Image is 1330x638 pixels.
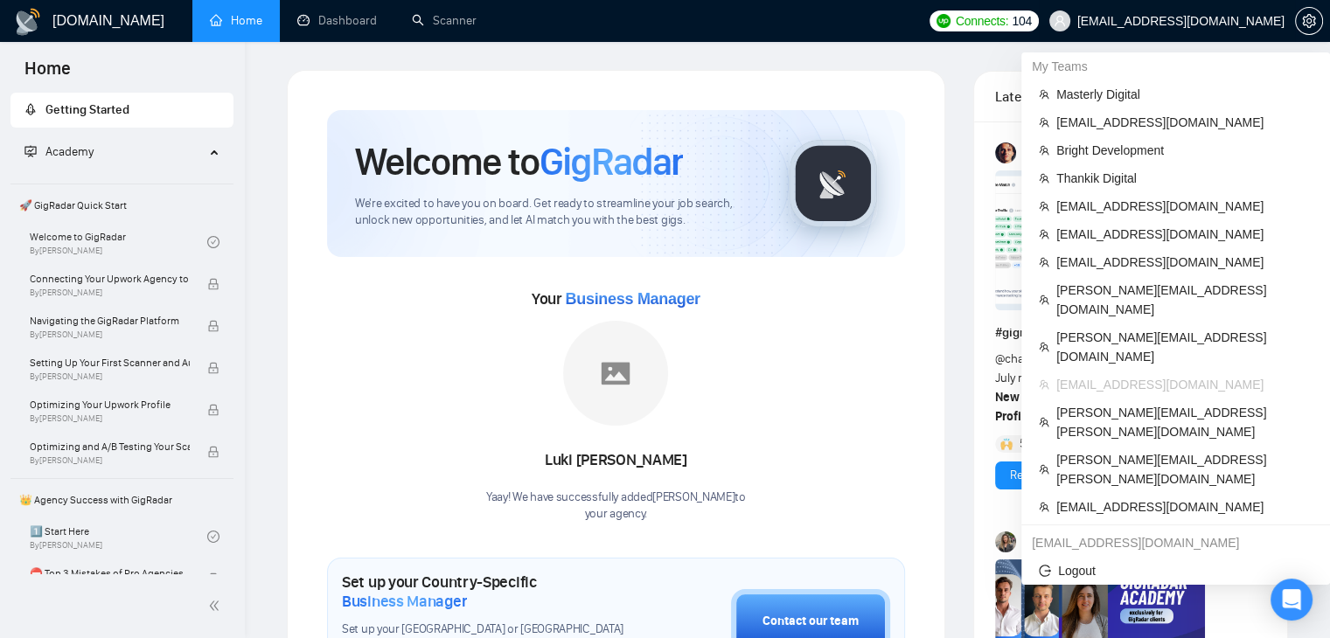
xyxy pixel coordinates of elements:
[1000,438,1013,450] img: 🙌
[995,86,1083,107] span: Latest Posts from the GigRadar Community
[1039,257,1049,267] span: team
[1056,403,1313,441] span: [PERSON_NAME][EMAIL_ADDRESS][PERSON_NAME][DOMAIN_NAME]
[1056,497,1313,517] span: [EMAIL_ADDRESS][DOMAIN_NAME]
[12,482,232,517] span: 👑 Agency Success with GigRadar
[1056,141,1313,160] span: Bright Development
[1056,113,1313,132] span: [EMAIL_ADDRESS][DOMAIN_NAME]
[1039,229,1049,239] span: team
[30,270,190,288] span: Connecting Your Upwork Agency to GigRadar
[30,288,190,298] span: By [PERSON_NAME]
[995,351,1047,366] span: @channel
[342,592,467,611] span: Business Manager
[1056,375,1313,394] span: [EMAIL_ADDRESS][DOMAIN_NAME]
[30,329,190,340] span: By [PERSON_NAME]
[30,312,190,329] span: Navigating the GigRadar Platform
[1012,11,1031,31] span: 104
[956,11,1008,31] span: Connects:
[1039,464,1049,475] span: team
[1296,14,1322,28] span: setting
[10,93,233,128] li: Getting Started
[762,612,859,631] div: Contact our team
[210,13,262,28] a: homeHome
[1056,281,1313,319] span: [PERSON_NAME][EMAIL_ADDRESS][DOMAIN_NAME]
[10,56,85,93] span: Home
[24,103,37,115] span: rocket
[14,8,42,36] img: logo
[207,572,219,585] span: lock
[1039,201,1049,212] span: team
[207,278,219,290] span: lock
[297,13,377,28] a: dashboardDashboard
[207,236,219,248] span: check-circle
[540,138,683,185] span: GigRadar
[1056,450,1313,489] span: [PERSON_NAME][EMAIL_ADDRESS][PERSON_NAME][DOMAIN_NAME]
[1056,169,1313,188] span: Thankik Digital
[30,438,190,455] span: Optimizing and A/B Testing Your Scanner for Better Results
[486,446,746,475] div: Luki [PERSON_NAME]
[30,371,190,382] span: By [PERSON_NAME]
[995,531,1016,552] img: Korlan
[1039,89,1049,100] span: team
[355,138,683,185] h1: Welcome to
[24,144,94,159] span: Academy
[790,140,877,227] img: gigradar-logo.png
[208,597,226,614] span: double-left
[1295,7,1323,35] button: setting
[1039,117,1049,128] span: team
[563,321,668,426] img: placeholder.png
[1039,379,1049,390] span: team
[1056,328,1313,366] span: [PERSON_NAME][EMAIL_ADDRESS][DOMAIN_NAME]
[1039,502,1049,512] span: team
[1039,417,1049,427] span: team
[30,396,190,413] span: Optimizing Your Upwork Profile
[995,142,1016,163] img: Vadym
[1039,561,1313,580] span: Logout
[1054,15,1066,27] span: user
[486,506,746,523] p: your agency .
[1056,197,1313,216] span: [EMAIL_ADDRESS][DOMAIN_NAME]
[995,390,1195,405] strong: New Features &amp; Enhancements
[1010,466,1038,485] a: Reply
[1056,253,1313,272] span: [EMAIL_ADDRESS][DOMAIN_NAME]
[30,455,190,466] span: By [PERSON_NAME]
[1021,529,1330,557] div: nara.makan@gigradar.io
[342,572,644,611] h1: Set up your Country-Specific
[1021,52,1330,80] div: My Teams
[30,565,190,582] span: ⛔ Top 3 Mistakes of Pro Agencies
[1056,85,1313,104] span: Masterly Digital
[45,102,129,117] span: Getting Started
[30,354,190,371] span: Setting Up Your First Scanner and Auto-Bidder
[207,404,219,416] span: lock
[1295,14,1323,28] a: setting
[1271,579,1313,621] div: Open Intercom Messenger
[1039,565,1051,577] span: logout
[937,14,950,28] img: upwork-logo.png
[207,531,219,543] span: check-circle
[30,413,190,424] span: By [PERSON_NAME]
[24,145,37,157] span: fund-projection-screen
[207,446,219,458] span: lock
[30,517,207,556] a: 1️⃣ Start HereBy[PERSON_NAME]
[12,188,232,223] span: 🚀 GigRadar Quick Start
[995,170,1205,310] img: F09AC4U7ATU-image.png
[995,323,1266,343] h1: # gigradar-hub
[1056,225,1313,244] span: [EMAIL_ADDRESS][DOMAIN_NAME]
[995,461,1053,489] button: Reply
[30,223,207,261] a: Welcome to GigRadarBy[PERSON_NAME]
[207,362,219,374] span: lock
[45,144,94,159] span: Academy
[355,196,762,229] span: We're excited to have you on board. Get ready to streamline your job search, unlock new opportuni...
[1039,145,1049,156] span: team
[412,13,477,28] a: searchScanner
[1039,173,1049,184] span: team
[486,489,746,523] div: Yaay! We have successfully added [PERSON_NAME] to
[532,289,700,309] span: Your
[207,320,219,332] span: lock
[1039,342,1049,352] span: team
[995,351,1264,424] span: Hey Upwork growth hackers, here's our July round-up and release notes for GigRadar • is your prof...
[1039,295,1049,305] span: team
[565,290,700,308] span: Business Manager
